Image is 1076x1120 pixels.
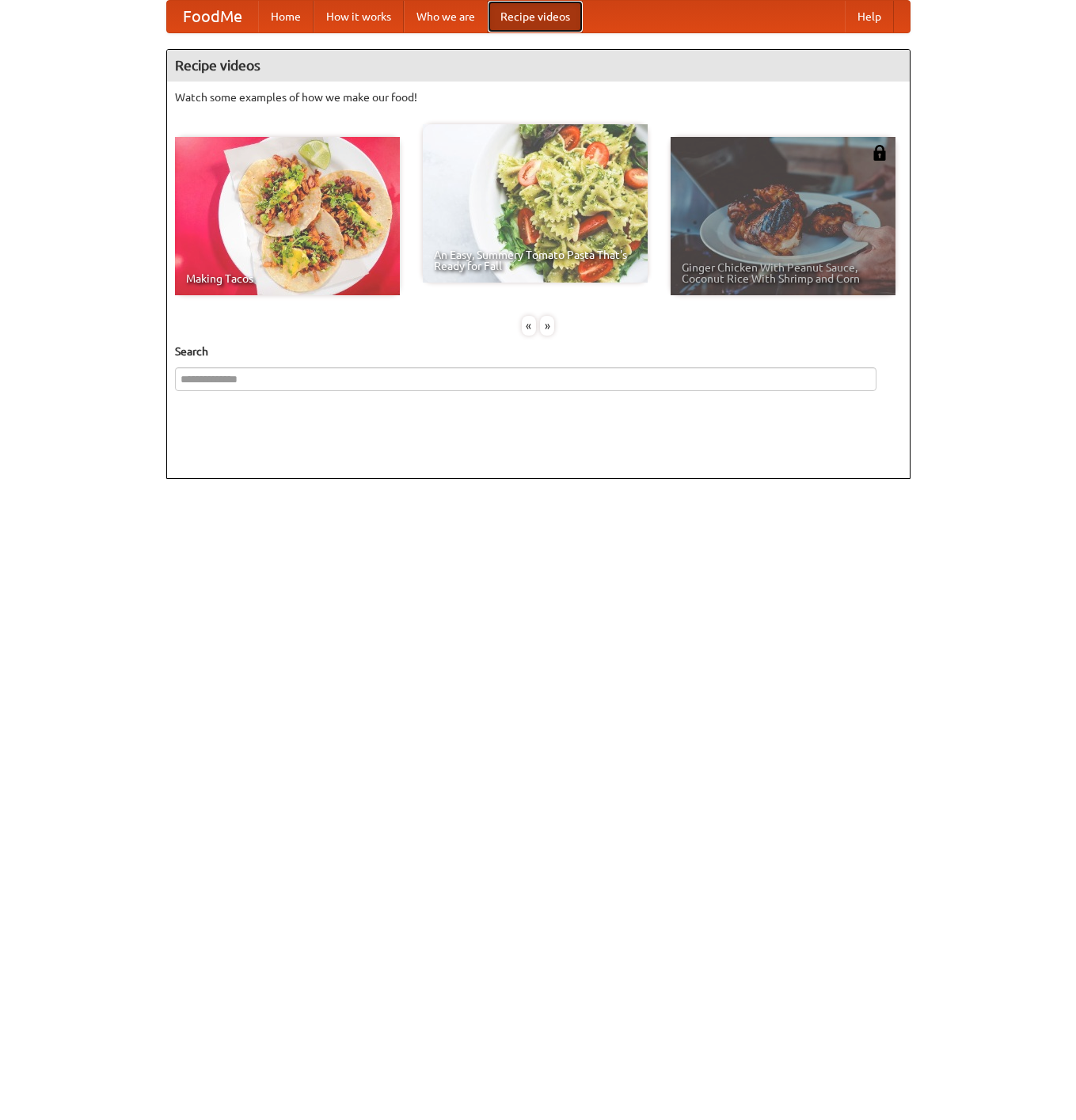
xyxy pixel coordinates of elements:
span: Making Tacos [186,273,389,284]
a: FoodMe [167,1,258,32]
span: An Easy, Summery Tomato Pasta That's Ready for Fall [434,249,637,271]
a: Making Tacos [175,137,400,295]
a: Who we are [404,1,488,32]
a: How it works [314,1,404,32]
h4: Recipe videos [167,50,910,82]
p: Watch some examples of how we make our food! [175,89,902,105]
img: 483408.png [872,145,888,161]
a: Recipe videos [488,1,583,32]
h5: Search [175,344,902,359]
div: « [522,316,536,336]
a: An Easy, Summery Tomato Pasta That's Ready for Fall [423,124,648,283]
a: Help [845,1,894,32]
a: Home [258,1,314,32]
div: » [540,316,554,336]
